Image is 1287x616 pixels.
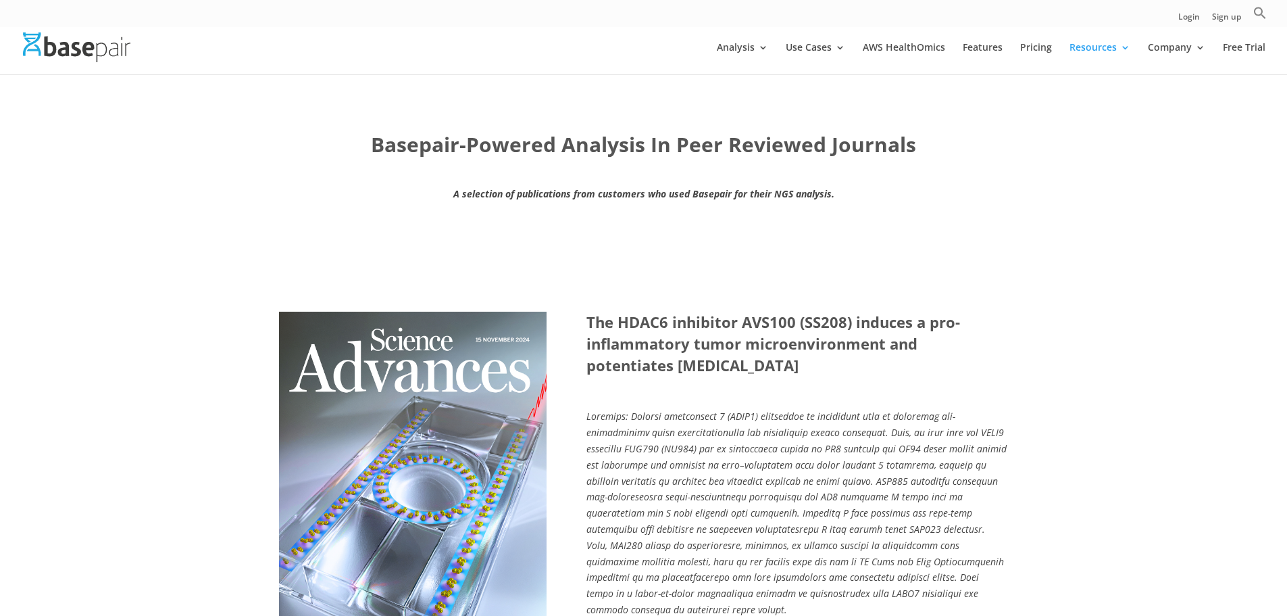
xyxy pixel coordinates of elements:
[586,312,960,375] strong: The HDAC6 inhibitor AVS100 (SS208) induces a pro-inflammatory tumor microenvironment and potentia...
[786,43,845,74] a: Use Cases
[1212,13,1241,27] a: Sign up
[453,187,834,200] em: A selection of publications from customers who used Basepair for their NGS analysis.
[1253,6,1267,20] svg: Search
[963,43,1003,74] a: Features
[1223,43,1265,74] a: Free Trial
[371,131,916,158] strong: Basepair-Powered Analysis In Peer Reviewed Journals
[586,410,1007,616] em: Loremips: Dolorsi ametconsect 7 (ADIP1) elitseddoe te incididunt utla et doloremag ali-enimadmini...
[1253,6,1267,27] a: Search Icon Link
[1178,13,1200,27] a: Login
[1069,43,1130,74] a: Resources
[717,43,768,74] a: Analysis
[1020,43,1052,74] a: Pricing
[23,32,130,62] img: Basepair
[863,43,945,74] a: AWS HealthOmics
[1148,43,1205,74] a: Company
